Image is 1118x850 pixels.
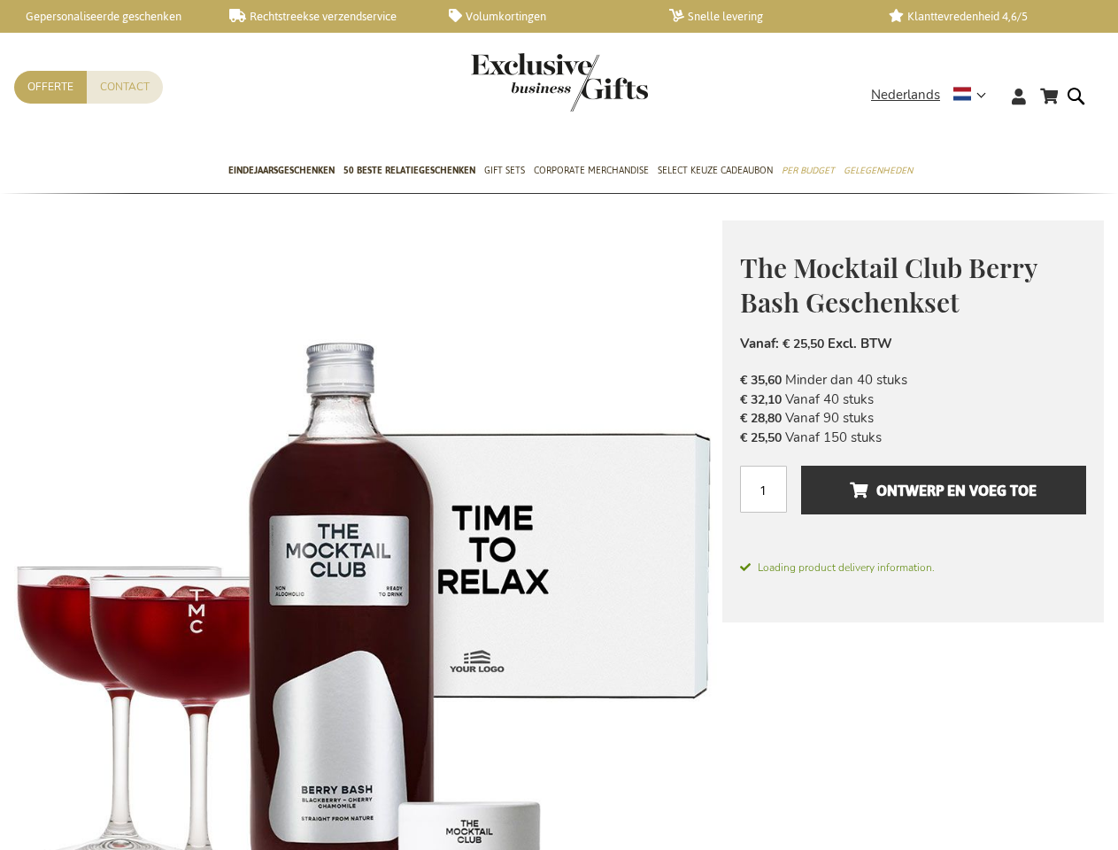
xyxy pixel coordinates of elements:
[658,161,773,180] span: Select Keuze Cadeaubon
[740,429,782,446] span: € 25,50
[801,466,1086,514] button: Ontwerp en voeg toe
[740,560,1086,576] span: Loading product delivery information.
[889,9,1081,24] a: Klanttevredenheid 4,6/5
[484,150,525,194] a: Gift Sets
[658,150,773,194] a: Select Keuze Cadeaubon
[740,429,1086,447] li: Vanaf 150 stuks
[471,53,648,112] img: Exclusive Business gifts logo
[740,390,1086,409] li: Vanaf 40 stuks
[484,161,525,180] span: Gift Sets
[343,161,475,180] span: 50 beste relatiegeschenken
[343,150,475,194] a: 50 beste relatiegeschenken
[229,9,421,24] a: Rechtstreekse verzendservice
[740,410,782,427] span: € 28,80
[87,71,163,104] a: Contact
[871,85,940,105] span: Nederlands
[9,9,201,24] a: Gepersonaliseerde geschenken
[740,371,1086,390] li: Minder dan 40 stuks
[782,150,835,194] a: Per Budget
[228,150,335,194] a: Eindejaarsgeschenken
[228,161,335,180] span: Eindejaarsgeschenken
[871,85,998,105] div: Nederlands
[844,161,913,180] span: Gelegenheden
[844,150,913,194] a: Gelegenheden
[471,53,559,112] a: store logo
[740,250,1037,320] span: The Mocktail Club Berry Bash Geschenkset
[449,9,641,24] a: Volumkortingen
[783,336,824,352] span: € 25,50
[534,161,649,180] span: Corporate Merchandise
[740,391,782,408] span: € 32,10
[782,161,835,180] span: Per Budget
[740,466,787,513] input: Aantal
[669,9,861,24] a: Snelle levering
[740,335,779,352] span: Vanaf:
[534,150,649,194] a: Corporate Merchandise
[828,335,892,352] span: Excl. BTW
[14,71,87,104] a: Offerte
[850,476,1037,505] span: Ontwerp en voeg toe
[740,372,782,389] span: € 35,60
[740,409,1086,428] li: Vanaf 90 stuks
